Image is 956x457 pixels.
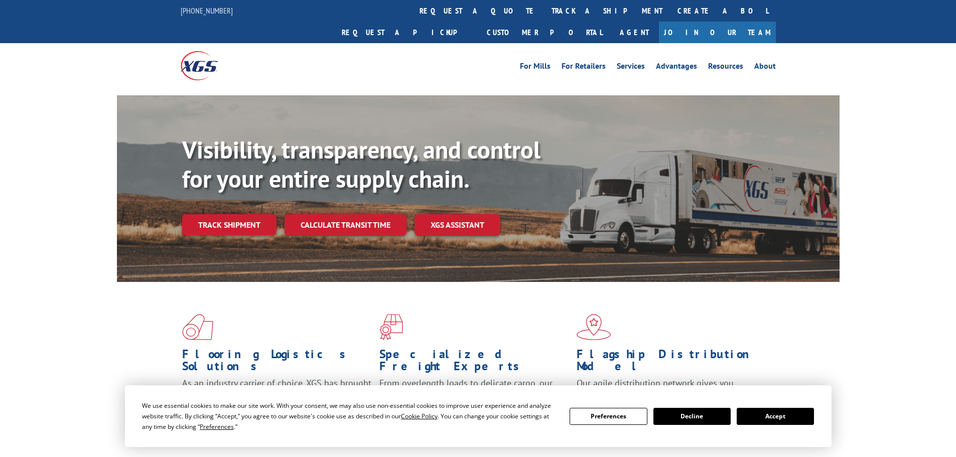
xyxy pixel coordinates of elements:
[182,348,372,377] h1: Flooring Logistics Solutions
[415,214,500,236] a: XGS ASSISTANT
[737,408,814,425] button: Accept
[659,22,776,43] a: Join Our Team
[479,22,610,43] a: Customer Portal
[181,6,233,16] a: [PHONE_NUMBER]
[617,62,645,73] a: Services
[182,134,540,194] b: Visibility, transparency, and control for your entire supply chain.
[653,408,731,425] button: Decline
[285,214,406,236] a: Calculate transit time
[182,214,277,235] a: Track shipment
[379,348,569,377] h1: Specialized Freight Experts
[334,22,479,43] a: Request a pickup
[577,377,761,401] span: Our agile distribution network gives you nationwide inventory management on demand.
[125,385,832,447] div: Cookie Consent Prompt
[577,348,766,377] h1: Flagship Distribution Model
[401,412,438,420] span: Cookie Policy
[577,314,611,340] img: xgs-icon-flagship-distribution-model-red
[182,377,371,413] span: As an industry carrier of choice, XGS has brought innovation and dedication to flooring logistics...
[142,400,558,432] div: We use essential cookies to make our site work. With your consent, we may also use non-essential ...
[610,22,659,43] a: Agent
[656,62,697,73] a: Advantages
[379,314,403,340] img: xgs-icon-focused-on-flooring-red
[182,314,213,340] img: xgs-icon-total-supply-chain-intelligence-red
[379,377,569,422] p: From overlength loads to delicate cargo, our experienced staff knows the best way to move your fr...
[200,422,234,431] span: Preferences
[708,62,743,73] a: Resources
[520,62,551,73] a: For Mills
[562,62,606,73] a: For Retailers
[570,408,647,425] button: Preferences
[754,62,776,73] a: About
